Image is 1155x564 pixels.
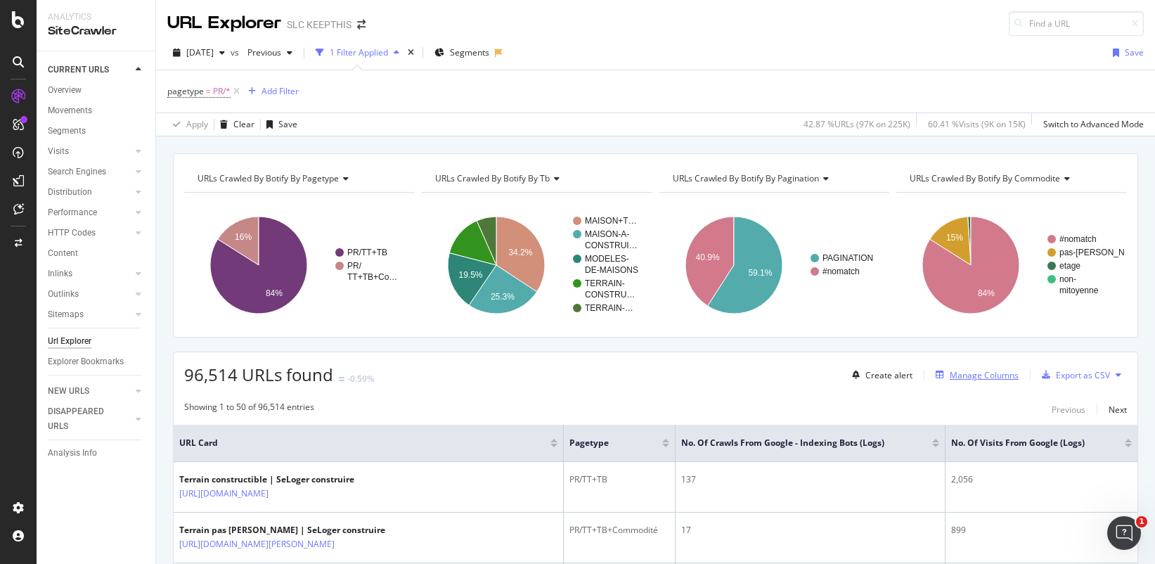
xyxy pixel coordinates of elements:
div: Analytics [48,11,144,23]
h4: URLs Crawled By Botify By tb [432,167,640,190]
text: PR/ [347,261,362,271]
text: 19.5% [458,270,482,280]
text: etage [1059,261,1080,271]
span: 2022 Dec. 30th [186,46,214,58]
span: Previous [242,46,281,58]
div: Explorer Bookmarks [48,354,124,369]
button: Previous [1052,401,1085,418]
div: Previous [1052,404,1085,416]
span: URLs Crawled By Botify By tb [435,172,550,184]
button: Save [261,113,297,136]
svg: A chart. [659,204,887,326]
div: 899 [951,524,1132,537]
text: TT+TB+Co… [347,272,397,282]
text: TERRAIN-… [585,303,633,313]
a: Content [48,246,146,261]
div: URL Explorer [167,11,281,35]
div: Terrain constructible | SeLoger construire [179,473,354,486]
text: 84% [978,288,995,298]
div: Clear [233,118,254,130]
a: Overview [48,83,146,98]
div: A chart. [184,204,412,326]
div: Showing 1 to 50 of 96,514 entries [184,401,314,418]
text: 15% [946,233,963,243]
button: Apply [167,113,208,136]
span: pagetype [167,85,204,97]
text: #nomatch [822,267,860,276]
div: Performance [48,205,97,220]
button: Clear [214,113,254,136]
a: Movements [48,103,146,118]
a: NEW URLS [48,384,131,399]
div: SLC KEEPTHIS [287,18,351,32]
div: DISAPPEARED URLS [48,404,119,434]
div: Create alert [865,369,912,381]
text: 25.3% [491,292,515,302]
a: CURRENT URLS [48,63,131,77]
div: 1 Filter Applied [330,46,388,58]
div: Analysis Info [48,446,97,461]
svg: A chart. [422,204,650,326]
text: 84% [266,288,283,298]
div: 17 [681,524,939,537]
button: Export as CSV [1036,364,1110,386]
a: [URL][DOMAIN_NAME] [179,487,269,501]
button: Next [1109,401,1127,418]
div: PR/TT+TB [569,473,669,486]
div: NEW URLS [48,384,89,399]
span: URLs Crawled By Botify By pagetype [198,172,339,184]
div: Manage Columns [950,369,1019,381]
div: HTTP Codes [48,226,96,241]
svg: A chart. [896,204,1124,326]
span: URLs Crawled By Botify By commodite [910,172,1060,184]
button: Create alert [846,364,912,386]
div: Content [48,246,78,261]
span: Segments [450,46,489,58]
div: 42.87 % URLs ( 97K on 225K ) [804,118,910,130]
div: Search Engines [48,165,106,179]
h4: URLs Crawled By Botify By commodite [907,167,1114,190]
iframe: Intercom live chat [1107,516,1141,550]
div: Movements [48,103,92,118]
text: PAGINATION [822,253,873,263]
span: pagetype [569,437,641,449]
span: 96,514 URLs found [184,363,333,386]
div: Switch to Advanced Mode [1043,118,1144,130]
a: Inlinks [48,267,131,281]
text: non- [1059,274,1076,284]
span: vs [231,46,242,58]
div: times [405,46,417,60]
div: Sitemaps [48,307,84,322]
text: CONSTRU… [585,290,635,300]
text: 16% [235,232,252,242]
h4: URLs Crawled By Botify By pagination [670,167,877,190]
div: Distribution [48,185,92,200]
span: URL Card [179,437,547,449]
button: Segments [429,41,495,64]
span: 1 [1136,516,1147,527]
span: = [206,85,211,97]
div: Visits [48,144,69,159]
div: Terrain pas [PERSON_NAME] | SeLoger construire [179,524,385,537]
div: 137 [681,473,939,486]
a: Outlinks [48,287,131,302]
div: 2,056 [951,473,1132,486]
text: 34.2% [508,248,532,257]
div: Overview [48,83,82,98]
text: pas-[PERSON_NAME] [1059,248,1145,257]
text: 59.1% [748,268,772,278]
div: 60.41 % Visits ( 9K on 15K ) [928,118,1026,130]
text: mitoyenne [1059,286,1099,295]
div: Next [1109,404,1127,416]
a: Explorer Bookmarks [48,354,146,369]
text: CONSTRUI… [585,241,638,250]
span: No. of Crawls from Google - Indexing Bots (Logs) [681,437,911,449]
text: MAISON+T… [585,216,637,226]
span: No. of Visits from Google (Logs) [951,437,1104,449]
img: Equal [339,377,344,381]
div: Save [1125,46,1144,58]
button: Manage Columns [930,366,1019,383]
div: SiteCrawler [48,23,144,39]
